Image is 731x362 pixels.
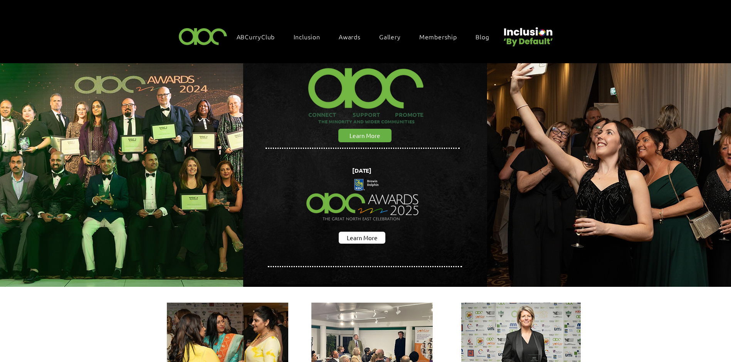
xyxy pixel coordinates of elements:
[294,32,320,41] span: Inclusion
[318,118,415,125] span: THE MINORITY AND WIDER COMMUNITIES
[290,29,332,45] div: Inclusion
[375,29,412,45] a: Gallery
[352,167,371,174] span: [DATE]
[335,29,372,45] div: Awards
[347,234,378,242] span: Learn More
[176,25,230,47] img: ABC-Logo-Blank-Background-01-01-2.png
[299,165,426,236] img: Northern Insights Double Pager Apr 2025.png
[237,32,275,41] span: ABCurryClub
[339,232,385,244] a: Learn More
[233,29,501,45] nav: Site
[233,29,287,45] a: ABCurryClub
[350,131,380,140] span: Learn More
[476,32,489,41] span: Blog
[339,32,361,41] span: Awards
[338,129,392,142] a: Learn More
[304,58,427,111] img: ABC-Logo-Blank-Background-01-01-2_edited.png
[379,32,401,41] span: Gallery
[243,63,487,285] img: abc background hero black.png
[472,29,501,45] a: Blog
[415,29,469,45] a: Membership
[501,21,554,47] img: Untitled design (22).png
[419,32,457,41] span: Membership
[308,111,423,118] span: CONNECT SUPPORT PROMOTE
